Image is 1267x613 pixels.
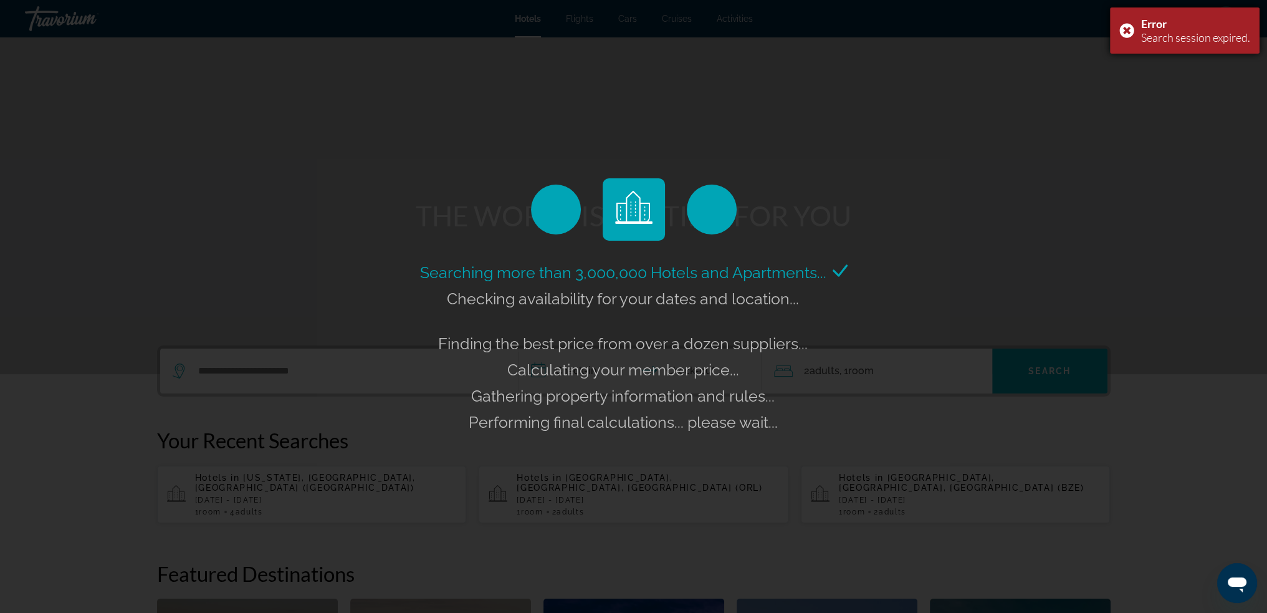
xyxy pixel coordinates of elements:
span: Finding the best price from over a dozen suppliers... [438,334,808,353]
div: Error [1141,17,1250,31]
iframe: Button to launch messaging window [1217,563,1257,603]
div: Search session expired. [1141,31,1250,44]
span: Gathering property information and rules... [471,387,775,405]
span: Calculating your member price... [507,360,739,379]
span: Checking availability for your dates and location... [447,289,799,308]
span: Searching more than 3,000,000 Hotels and Apartments... [420,263,826,282]
span: Performing final calculations... please wait... [469,413,778,432]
